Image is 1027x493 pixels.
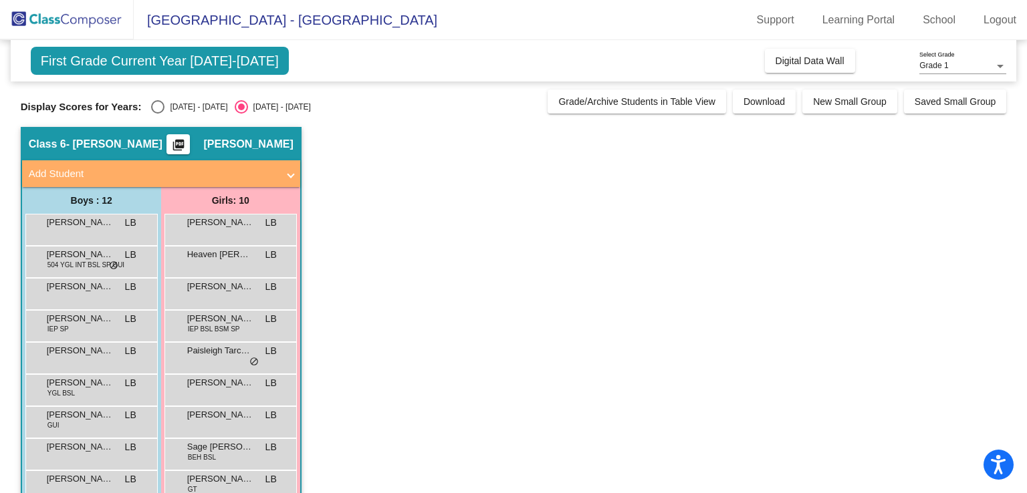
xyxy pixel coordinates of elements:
mat-panel-title: Add Student [29,166,277,182]
span: LB [265,376,277,390]
span: Digital Data Wall [776,55,844,66]
span: LB [265,344,277,358]
mat-icon: picture_as_pdf [170,138,187,157]
span: [PERSON_NAME] [PERSON_NAME] [47,216,114,229]
span: - [PERSON_NAME] [66,138,162,151]
button: Digital Data Wall [765,49,855,73]
span: [GEOGRAPHIC_DATA] - [GEOGRAPHIC_DATA] [134,9,437,31]
span: LB [265,248,277,262]
span: Grade 1 [919,61,948,70]
span: Grade/Archive Students in Table View [558,96,715,107]
div: [DATE] - [DATE] [164,101,227,113]
span: [PERSON_NAME] [203,138,293,151]
span: [PERSON_NAME] [47,440,114,454]
a: Learning Portal [812,9,906,31]
span: Saved Small Group [915,96,996,107]
span: Download [744,96,785,107]
span: [PERSON_NAME] [47,376,114,389]
a: School [912,9,966,31]
span: [PERSON_NAME] [187,216,254,229]
span: [PERSON_NAME] [187,408,254,422]
div: Boys : 12 [22,187,161,214]
span: LB [125,344,136,358]
span: LB [265,312,277,326]
span: Heaven [PERSON_NAME] [187,248,254,261]
span: LB [125,248,136,262]
span: New Small Group [813,96,887,107]
span: [PERSON_NAME] [187,376,254,389]
span: [PERSON_NAME] [47,472,114,486]
span: IEP BSL BSM SP [188,324,240,334]
a: Support [746,9,805,31]
span: [PERSON_NAME] [187,312,254,325]
span: [PERSON_NAME] [187,280,254,293]
div: [DATE] - [DATE] [248,101,311,113]
span: IEP SP [47,324,69,334]
span: GUI [47,420,60,430]
button: Saved Small Group [904,90,1006,114]
span: do_not_disturb_alt [249,357,259,367]
span: [PERSON_NAME] [47,280,114,293]
mat-expansion-panel-header: Add Student [22,160,300,187]
span: [PERSON_NAME] [47,408,114,422]
span: 504 YGL INT BSL SP GUI [47,260,124,270]
button: Grade/Archive Students in Table View [548,90,726,114]
span: First Grade Current Year [DATE]-[DATE] [31,47,289,75]
button: Download [733,90,796,114]
span: LB [265,280,277,294]
span: Display Scores for Years: [21,101,142,113]
span: [PERSON_NAME] [47,312,114,325]
span: do_not_disturb_alt [109,261,118,271]
button: New Small Group [802,90,897,114]
div: Girls: 10 [161,187,300,214]
a: Logout [973,9,1027,31]
span: [PERSON_NAME] [47,344,114,357]
span: LB [125,408,136,422]
span: BEH BSL [188,452,216,462]
span: LB [125,472,136,486]
span: Sage [PERSON_NAME] [187,440,254,454]
span: LB [265,408,277,422]
span: LB [125,312,136,326]
span: LB [125,216,136,230]
span: LB [125,440,136,454]
span: YGL BSL [47,388,75,398]
span: Class 6 [29,138,66,151]
button: Print Students Details [166,134,190,154]
mat-radio-group: Select an option [151,100,310,114]
span: [PERSON_NAME] [187,472,254,486]
span: LB [265,472,277,486]
span: [PERSON_NAME] [47,248,114,261]
span: LB [125,280,136,294]
span: LB [265,216,277,230]
span: LB [265,440,277,454]
span: Paisleigh Tarcaso [187,344,254,357]
span: LB [125,376,136,390]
